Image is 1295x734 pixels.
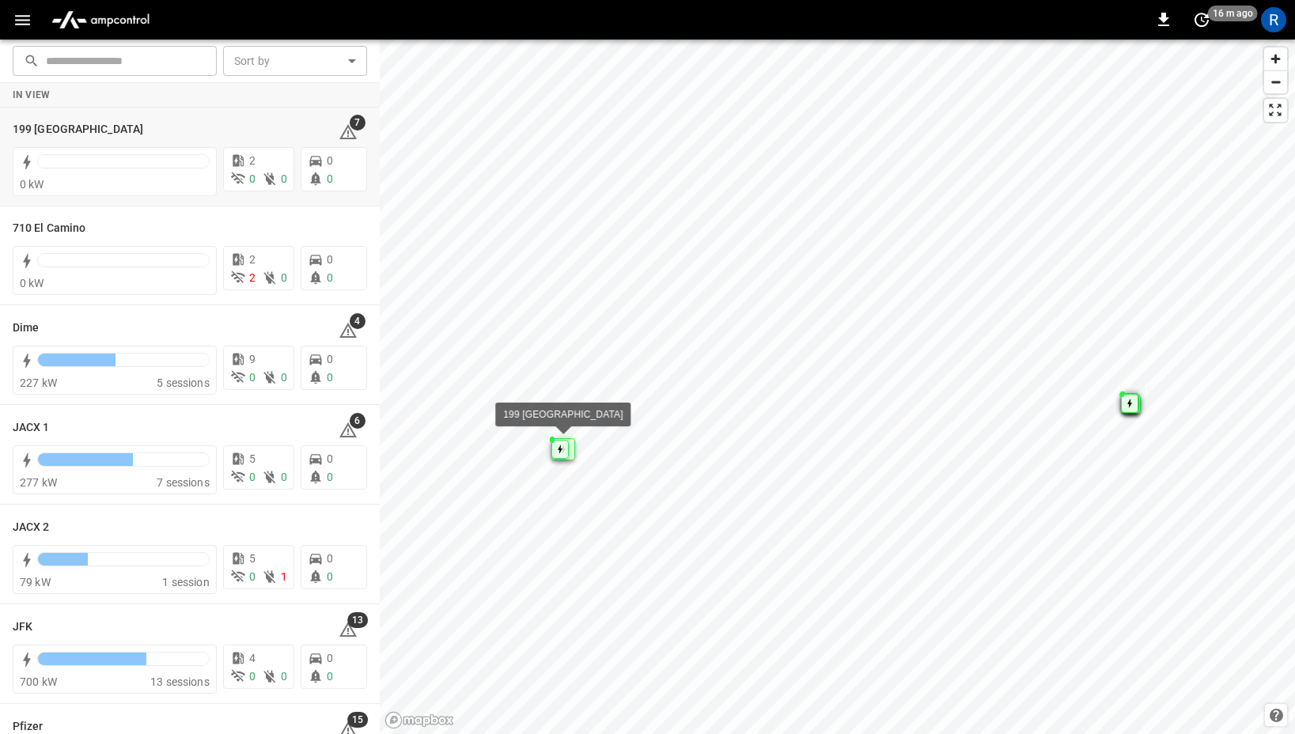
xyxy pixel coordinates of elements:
[384,711,454,729] a: Mapbox homepage
[20,576,51,588] span: 79 kW
[327,253,333,266] span: 0
[157,476,210,489] span: 7 sessions
[20,178,44,191] span: 0 kW
[551,440,569,459] div: Map marker
[13,419,50,437] h6: JACX 1
[249,154,256,167] span: 2
[350,115,365,131] span: 7
[327,371,333,384] span: 0
[1264,47,1287,70] button: Zoom in
[13,89,51,100] strong: In View
[350,413,365,429] span: 6
[249,552,256,565] span: 5
[347,612,368,628] span: 13
[380,40,1295,734] canvas: Map
[249,670,256,683] span: 0
[281,371,287,384] span: 0
[162,576,209,588] span: 1 session
[1264,70,1287,93] button: Zoom out
[327,271,333,284] span: 0
[249,652,256,664] span: 4
[249,172,256,185] span: 0
[1121,394,1138,413] div: Map marker
[327,670,333,683] span: 0
[13,220,85,237] h6: 710 El Camino
[13,619,32,636] h6: JFK
[20,476,57,489] span: 277 kW
[249,570,256,583] span: 0
[150,675,210,688] span: 13 sessions
[327,353,333,365] span: 0
[13,320,39,337] h6: Dime
[503,407,623,422] div: 199 [GEOGRAPHIC_DATA]
[20,277,44,289] span: 0 kW
[327,452,333,465] span: 0
[13,519,50,536] h6: JACX 2
[249,371,256,384] span: 0
[281,670,287,683] span: 0
[20,675,57,688] span: 700 kW
[1264,71,1287,93] span: Zoom out
[1189,7,1214,32] button: set refresh interval
[327,154,333,167] span: 0
[350,313,365,329] span: 4
[157,376,210,389] span: 5 sessions
[249,471,256,483] span: 0
[20,376,57,389] span: 227 kW
[1208,6,1258,21] span: 16 m ago
[327,471,333,483] span: 0
[13,121,143,138] h6: 199 Erie
[551,438,575,460] div: Map marker
[249,271,256,284] span: 2
[327,552,333,565] span: 0
[281,271,287,284] span: 0
[249,452,256,465] span: 5
[281,471,287,483] span: 0
[347,712,368,728] span: 15
[327,172,333,185] span: 0
[327,652,333,664] span: 0
[327,570,333,583] span: 0
[249,253,256,266] span: 2
[281,570,287,583] span: 1
[1122,393,1139,412] div: Map marker
[249,353,256,365] span: 9
[1261,7,1286,32] div: profile-icon
[45,5,156,35] img: ampcontrol.io logo
[281,172,287,185] span: 0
